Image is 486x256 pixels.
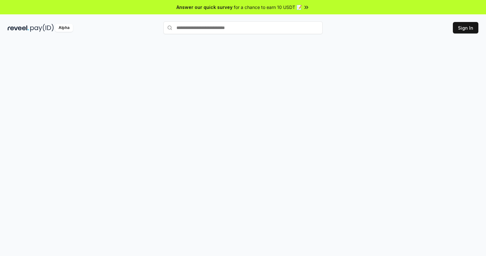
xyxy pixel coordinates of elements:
img: pay_id [30,24,54,32]
span: for a chance to earn 10 USDT 📝 [234,4,302,11]
span: Answer our quick survey [176,4,232,11]
button: Sign In [453,22,478,33]
img: reveel_dark [8,24,29,32]
div: Alpha [55,24,73,32]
